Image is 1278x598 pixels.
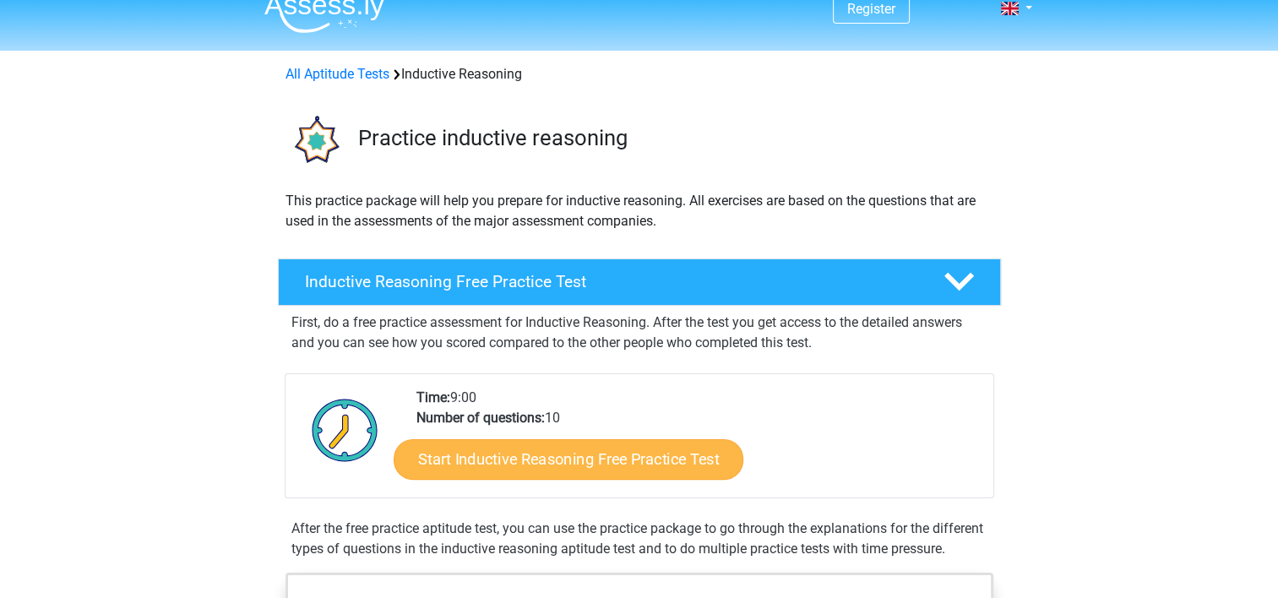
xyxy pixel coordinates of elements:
p: This practice package will help you prepare for inductive reasoning. All exercises are based on t... [286,191,993,231]
img: inductive reasoning [279,105,351,177]
div: Inductive Reasoning [279,64,1000,84]
img: Clock [302,388,388,472]
h4: Inductive Reasoning Free Practice Test [305,272,916,291]
a: Inductive Reasoning Free Practice Test [271,258,1008,306]
b: Time: [416,389,450,405]
a: Register [847,1,895,17]
a: Start Inductive Reasoning Free Practice Test [394,438,743,479]
div: After the free practice aptitude test, you can use the practice package to go through the explana... [285,519,994,559]
div: 9:00 10 [404,388,992,497]
h3: Practice inductive reasoning [358,125,987,151]
p: First, do a free practice assessment for Inductive Reasoning. After the test you get access to th... [291,313,987,353]
a: All Aptitude Tests [286,66,389,82]
b: Number of questions: [416,410,545,426]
